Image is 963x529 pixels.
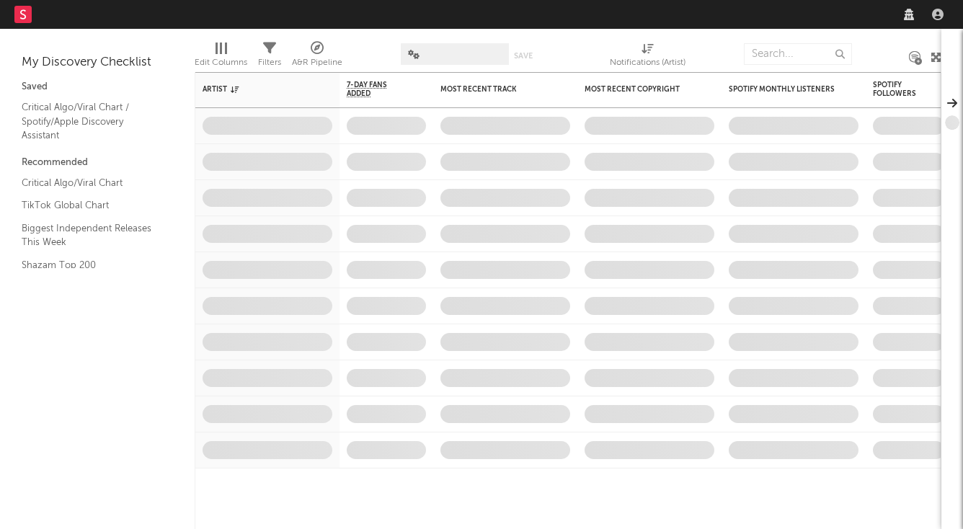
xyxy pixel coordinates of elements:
[292,54,342,71] div: A&R Pipeline
[610,54,685,71] div: Notifications (Artist)
[195,54,247,71] div: Edit Columns
[610,36,685,78] div: Notifications (Artist)
[258,36,281,78] div: Filters
[440,85,549,94] div: Most Recent Track
[22,175,159,191] a: Critical Algo/Viral Chart
[729,85,837,94] div: Spotify Monthly Listeners
[22,197,159,213] a: TikTok Global Chart
[22,99,159,143] a: Critical Algo/Viral Chart / Spotify/Apple Discovery Assistant
[347,81,404,98] span: 7-Day Fans Added
[873,81,923,98] div: Spotify Followers
[514,52,533,60] button: Save
[22,154,173,172] div: Recommended
[292,36,342,78] div: A&R Pipeline
[22,79,173,96] div: Saved
[22,54,173,71] div: My Discovery Checklist
[203,85,311,94] div: Artist
[258,54,281,71] div: Filters
[22,257,159,273] a: Shazam Top 200
[744,43,852,65] input: Search...
[22,221,159,250] a: Biggest Independent Releases This Week
[585,85,693,94] div: Most Recent Copyright
[195,36,247,78] div: Edit Columns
